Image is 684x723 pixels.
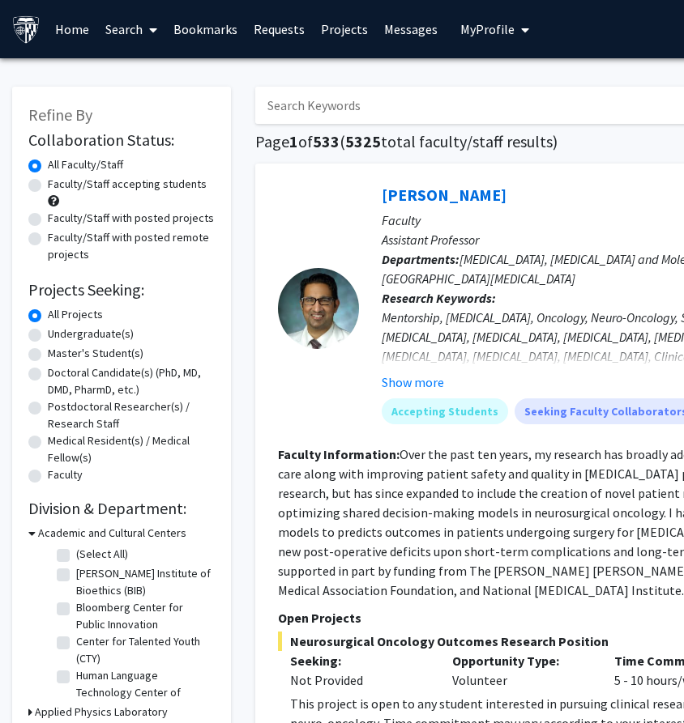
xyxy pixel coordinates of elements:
a: Search [97,1,165,57]
h2: Collaboration Status: [28,130,215,150]
span: 533 [313,131,340,151]
label: Medical Resident(s) / Medical Fellow(s) [48,432,215,466]
h3: Applied Physics Laboratory [35,704,168,721]
label: Doctoral Candidate(s) (PhD, MD, DMD, PharmD, etc.) [48,364,215,398]
a: [PERSON_NAME] [382,185,507,205]
a: Requests [246,1,313,57]
label: Human Language Technology Center of Excellence (HLTCOE) [76,667,211,718]
label: Postdoctoral Researcher(s) / Research Staff [48,398,215,432]
img: Johns Hopkins University Logo [12,15,41,44]
label: [PERSON_NAME] Institute of Bioethics (BIB) [76,565,211,599]
h2: Division & Department: [28,499,215,518]
p: Seeking: [290,651,428,670]
label: All Faculty/Staff [48,156,123,173]
label: Bloomberg Center for Public Innovation [76,599,211,633]
span: My Profile [460,21,515,37]
label: Faculty/Staff accepting students [48,176,207,193]
p: Opportunity Type: [452,651,590,670]
label: All Projects [48,306,103,323]
a: Bookmarks [165,1,246,57]
a: Home [47,1,97,57]
span: 1 [289,131,298,151]
label: Faculty/Staff with posted remote projects [48,229,215,263]
h2: Projects Seeking: [28,280,215,300]
label: Master's Student(s) [48,345,143,362]
div: Not Provided [290,670,428,690]
h3: Academic and Cultural Centers [38,525,186,542]
label: Faculty [48,466,83,483]
b: Faculty Information: [278,446,400,462]
label: (Select All) [76,546,128,563]
b: Departments: [382,251,460,267]
a: Messages [376,1,446,57]
div: Volunteer [440,651,602,690]
a: Projects [313,1,376,57]
b: Research Keywords: [382,290,496,306]
mat-chip: Accepting Students [382,398,508,424]
span: Refine By [28,104,92,125]
label: Faculty/Staff with posted projects [48,210,214,227]
span: 5325 [345,131,381,151]
label: Center for Talented Youth (CTY) [76,633,211,667]
iframe: Chat [12,650,69,711]
label: Undergraduate(s) [48,325,134,342]
button: Show more [382,372,444,392]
